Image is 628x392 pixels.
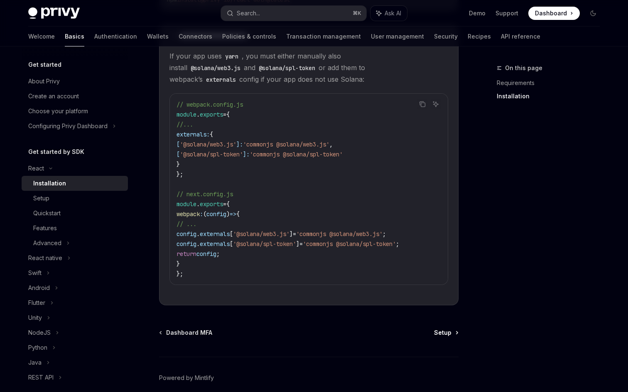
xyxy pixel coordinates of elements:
a: Requirements [497,76,606,90]
a: Choose your platform [22,104,128,119]
span: => [230,210,236,218]
button: Ask AI [430,99,441,110]
span: '@solana/web3.js' [180,141,236,148]
a: Wallets [147,27,169,46]
a: Features [22,221,128,236]
span: Ask AI [385,9,401,17]
code: externals [203,75,239,84]
span: '@solana/web3.js' [233,230,289,238]
span: externals [200,240,230,248]
span: '@solana/spl-token' [180,151,243,158]
h5: Get started by SDK [28,147,84,157]
span: [ [177,141,180,148]
span: { [210,131,213,138]
div: Swift [28,268,42,278]
a: API reference [501,27,540,46]
button: Copy the contents from the code block [417,99,428,110]
span: { [226,111,230,118]
span: = [223,111,226,118]
button: Toggle dark mode [586,7,600,20]
code: @solana/web3.js [187,63,244,73]
button: Search...⌘K [221,6,366,21]
div: Choose your platform [28,106,88,116]
span: 'commonjs @solana/web3.js' [296,230,383,238]
a: Dashboard MFA [160,329,212,337]
span: ]: [243,151,250,158]
a: Recipes [468,27,491,46]
a: Installation [22,176,128,191]
span: ; [396,240,399,248]
div: Search... [237,8,260,18]
a: Create an account [22,89,128,104]
span: } [177,260,180,268]
span: module [177,111,196,118]
div: Python [28,343,47,353]
div: REST API [28,373,54,382]
div: Create an account [28,91,79,101]
span: ) [226,210,230,218]
span: module [177,200,196,208]
span: // ... [177,220,196,228]
a: Installation [497,90,606,103]
a: Welcome [28,27,55,46]
span: 'commonjs @solana/web3.js' [243,141,329,148]
div: Features [33,223,57,233]
span: '@solana/spl-token' [233,240,296,248]
span: exports [200,200,223,208]
span: , [329,141,333,148]
a: Authentication [94,27,137,46]
span: = [223,200,226,208]
a: Basics [65,27,84,46]
div: NodeJS [28,328,51,338]
span: . [196,200,200,208]
a: Powered by Mintlify [159,374,214,382]
img: dark logo [28,7,80,19]
div: Configuring Privy Dashboard [28,121,108,131]
span: ] [296,240,299,248]
span: ( [203,210,206,218]
span: { [236,210,240,218]
div: React native [28,253,62,263]
button: Ask AI [370,6,407,21]
a: Transaction management [286,27,361,46]
div: Advanced [33,238,61,248]
a: Policies & controls [222,27,276,46]
span: ⌘ K [353,10,361,17]
span: If your app uses , you must either manually also install and or add them to webpack’s config if y... [169,50,448,85]
span: }; [177,170,183,178]
div: Java [28,358,42,368]
div: React [28,163,44,173]
span: Dashboard [535,9,567,17]
a: Quickstart [22,206,128,221]
span: config [196,250,216,258]
span: // webpack.config.js [177,101,243,108]
span: config [177,240,196,248]
span: ] [289,230,293,238]
span: exports [200,111,223,118]
span: ; [383,230,386,238]
span: . [196,240,200,248]
span: 'commonjs @solana/spl-token' [303,240,396,248]
span: . [196,111,200,118]
span: { [226,200,230,208]
span: [ [230,230,233,238]
span: }; [177,270,183,278]
a: Connectors [179,27,212,46]
a: Setup [434,329,458,337]
div: Flutter [28,298,45,308]
span: externals [200,230,230,238]
span: = [299,240,303,248]
span: return [177,250,196,258]
a: Setup [22,191,128,206]
div: Android [28,283,50,293]
span: webpack [177,210,200,218]
span: = [293,230,296,238]
span: On this page [505,63,542,73]
span: Dashboard MFA [166,329,212,337]
div: Unity [28,313,42,323]
span: config [206,210,226,218]
a: Security [434,27,458,46]
span: } [177,161,180,168]
code: yarn [222,52,242,61]
span: externals: [177,131,210,138]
